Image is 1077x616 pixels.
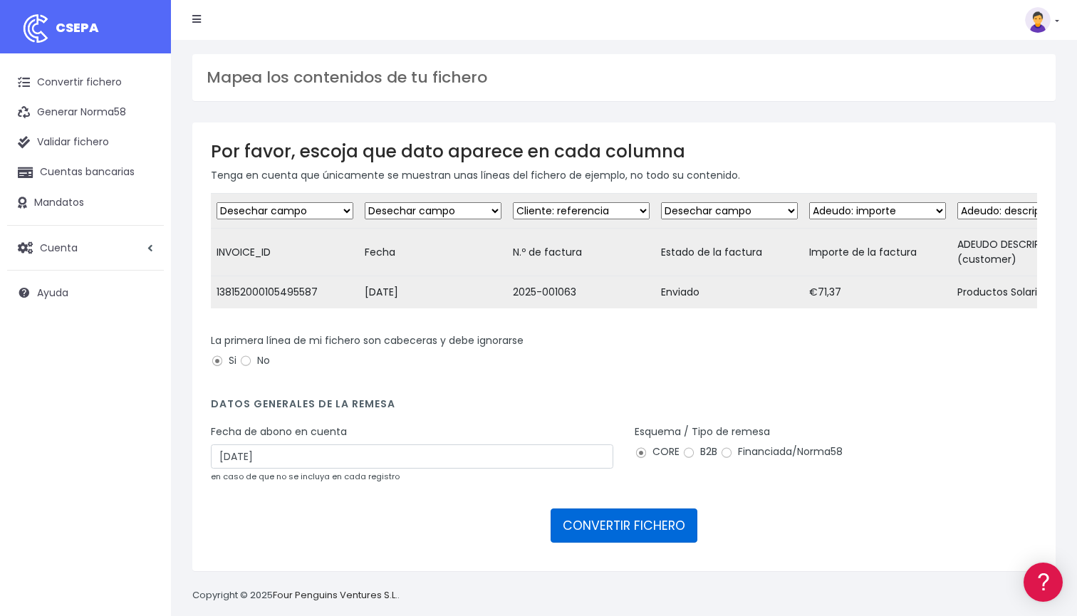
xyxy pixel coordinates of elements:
a: Cuentas bancarias [7,157,164,187]
label: Financiada/Norma58 [720,444,843,459]
h3: Mapea los contenidos de tu fichero [207,68,1041,87]
p: Tenga en cuenta que únicamente se muestran unas líneas del fichero de ejemplo, no todo su contenido. [211,167,1037,183]
label: Esquema / Tipo de remesa [635,424,770,439]
label: No [239,353,270,368]
button: CONVERTIR FICHERO [551,508,697,543]
label: Si [211,353,236,368]
a: Videotutoriales [14,224,271,246]
span: CSEPA [56,19,99,36]
a: POWERED BY ENCHANT [196,410,274,424]
small: en caso de que no se incluya en cada registro [211,471,400,482]
td: Fecha [359,229,507,276]
h4: Datos generales de la remesa [211,398,1037,417]
td: N.º de factura [507,229,655,276]
img: logo [18,11,53,46]
td: 2025-001063 [507,276,655,309]
div: Convertir ficheros [14,157,271,171]
a: Información general [14,121,271,143]
a: Perfiles de empresas [14,246,271,268]
div: Facturación [14,283,271,296]
img: profile [1025,7,1051,33]
div: Información general [14,99,271,113]
a: Mandatos [7,188,164,218]
a: Four Penguins Ventures S.L. [273,588,397,602]
a: Convertir fichero [7,68,164,98]
button: Contáctanos [14,381,271,406]
td: 138152000105495587 [211,276,359,309]
span: Cuenta [40,240,78,254]
td: [DATE] [359,276,507,309]
a: Cuenta [7,233,164,263]
a: General [14,306,271,328]
a: API [14,364,271,386]
div: Programadores [14,342,271,355]
h3: Por favor, escoja que dato aparece en cada columna [211,141,1037,162]
a: Ayuda [7,278,164,308]
td: Importe de la factura [803,229,952,276]
td: Enviado [655,276,803,309]
a: Validar fichero [7,127,164,157]
a: Formatos [14,180,271,202]
label: Fecha de abono en cuenta [211,424,347,439]
td: Estado de la factura [655,229,803,276]
td: INVOICE_ID [211,229,359,276]
label: B2B [682,444,717,459]
a: Generar Norma58 [7,98,164,127]
label: La primera línea de mi fichero son cabeceras y debe ignorarse [211,333,524,348]
span: Ayuda [37,286,68,300]
p: Copyright © 2025 . [192,588,400,603]
label: CORE [635,444,680,459]
td: €71,37 [803,276,952,309]
a: Problemas habituales [14,202,271,224]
